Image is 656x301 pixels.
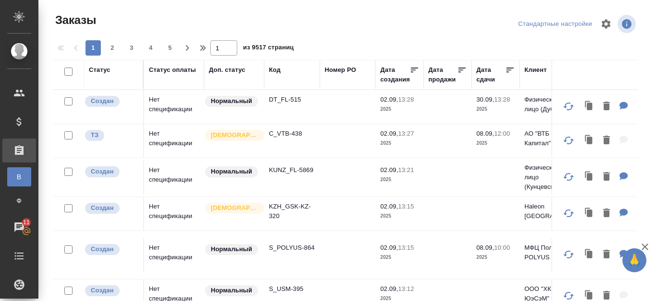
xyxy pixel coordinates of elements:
div: Выставляется автоматически для первых 3 заказов нового контактного лица. Особое внимание [204,129,259,142]
button: 3 [124,40,139,56]
p: 13:15 [398,244,414,251]
div: Дата продажи [428,65,457,84]
p: 2025 [380,175,419,185]
button: Удалить [598,167,615,187]
span: Настроить таблицу [595,12,618,35]
button: Клонировать [580,245,598,265]
td: Нет спецификации [144,90,204,124]
button: Удалить [598,131,615,150]
div: Выставляет КМ при отправке заказа на расчет верстке (для тикета) или для уточнения сроков на прои... [84,129,138,142]
div: Номер PO [325,65,356,75]
button: Удалить [598,245,615,265]
div: split button [516,17,595,32]
p: Создан [91,286,114,295]
p: 08.09, [476,244,494,251]
div: Статус по умолчанию для стандартных заказов [204,165,259,178]
p: Создан [91,96,114,106]
p: Нормальный [211,96,252,106]
div: Код [269,65,280,75]
p: 02.09, [380,285,398,292]
p: Создан [91,203,114,213]
div: Статус оплаты [149,65,196,75]
div: Дата сдачи [476,65,505,84]
button: 2 [105,40,120,56]
p: 2025 [380,139,419,148]
td: Нет спецификации [144,161,204,194]
p: 02.09, [380,96,398,103]
p: 12:00 [494,130,510,137]
div: Выставляется автоматически при создании заказа [84,165,138,178]
p: 02.09, [380,130,398,137]
p: S_POLYUS-864 [269,243,315,253]
span: 11 [17,218,36,227]
p: АО "ВТБ Капитал" [524,129,571,148]
p: 2025 [476,139,515,148]
a: В [7,167,31,186]
button: Обновить [557,129,580,152]
a: 11 [2,215,36,239]
p: 02.09, [380,203,398,210]
div: Выставляется автоматически при создании заказа [84,243,138,256]
p: 02.09, [380,244,398,251]
p: 2025 [380,253,419,262]
div: Выставляется автоматически при создании заказа [84,284,138,297]
p: S_USM-395 [269,284,315,294]
p: 13:28 [398,96,414,103]
span: В [12,172,26,182]
button: Клонировать [580,131,598,150]
button: Обновить [557,202,580,225]
p: Нормальный [211,167,252,176]
td: Нет спецификации [144,124,204,158]
div: Выставляется автоматически для первых 3 заказов нового контактного лица. Особое внимание [204,202,259,215]
div: Статус [89,65,110,75]
p: KZH_GSK-KZ-320 [269,202,315,221]
button: Удалить [598,204,615,223]
div: Доп. статус [209,65,245,75]
button: Клонировать [580,204,598,223]
span: Ф [12,196,26,206]
a: Ф [7,191,31,210]
div: Статус по умолчанию для стандартных заказов [204,95,259,108]
p: Физическое лицо (Кунцевская) [524,163,571,192]
div: Выставляется автоматически при создании заказа [84,202,138,215]
p: Создан [91,167,114,176]
p: 2025 [380,104,419,114]
p: Haleon [GEOGRAPHIC_DATA] [524,202,571,221]
p: Нормальный [211,286,252,295]
span: 5 [162,43,178,53]
p: 08.09, [476,130,494,137]
span: Посмотреть информацию [618,15,638,33]
button: Клонировать [580,97,598,116]
p: 13:21 [398,166,414,174]
p: МФЦ Полюс / POLYUS [524,243,571,262]
div: Статус по умолчанию для стандартных заказов [204,284,259,297]
p: Нормальный [211,244,252,254]
p: ТЗ [91,130,98,140]
div: Статус по умолчанию для стандартных заказов [204,243,259,256]
button: Обновить [557,165,580,188]
p: 10:00 [494,244,510,251]
div: Клиент [524,65,547,75]
p: 02.09, [380,166,398,174]
p: 2025 [476,104,515,114]
p: 2025 [476,253,515,262]
p: 13:12 [398,285,414,292]
p: KUNZ_FL-5869 [269,165,315,175]
p: 13:28 [494,96,510,103]
span: 3 [124,43,139,53]
p: [DEMOGRAPHIC_DATA] [211,203,259,213]
button: 4 [143,40,158,56]
span: 🙏 [626,250,643,270]
p: Создан [91,244,114,254]
button: Удалить [598,97,615,116]
span: Заказы [53,12,96,28]
p: C_VTB-438 [269,129,315,139]
p: [DEMOGRAPHIC_DATA] [211,130,259,140]
p: 2025 [380,211,419,221]
span: 2 [105,43,120,53]
div: Выставляется автоматически при создании заказа [84,95,138,108]
span: из 9517 страниц [243,42,294,56]
button: 🙏 [622,248,646,272]
td: Нет спецификации [144,197,204,231]
div: Дата создания [380,65,410,84]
